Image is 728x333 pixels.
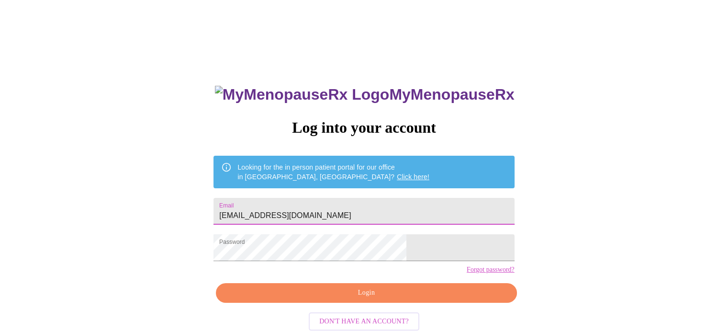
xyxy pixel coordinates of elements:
[215,86,515,103] h3: MyMenopauseRx
[213,119,514,137] h3: Log into your account
[397,173,429,181] a: Click here!
[216,283,516,303] button: Login
[467,266,515,274] a: Forgot password?
[215,86,389,103] img: MyMenopauseRx Logo
[309,312,419,331] button: Don't have an account?
[227,287,505,299] span: Login
[237,159,429,185] div: Looking for the in person patient portal for our office in [GEOGRAPHIC_DATA], [GEOGRAPHIC_DATA]?
[319,316,409,328] span: Don't have an account?
[306,316,422,324] a: Don't have an account?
